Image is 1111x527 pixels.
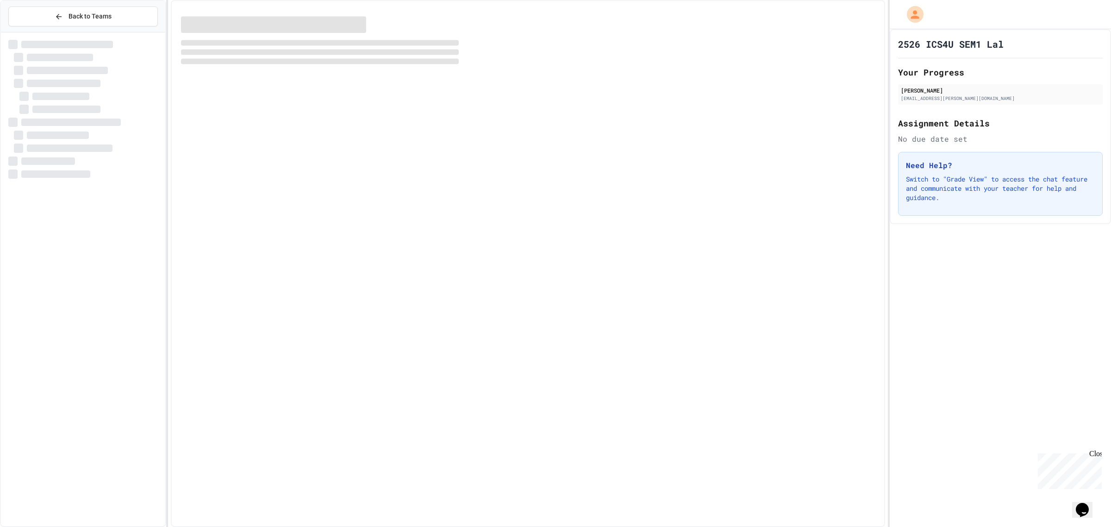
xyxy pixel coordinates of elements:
[897,4,926,25] div: My Account
[898,117,1103,130] h2: Assignment Details
[901,95,1100,102] div: [EMAIL_ADDRESS][PERSON_NAME][DOMAIN_NAME]
[901,86,1100,94] div: [PERSON_NAME]
[4,4,64,59] div: Chat with us now!Close
[898,66,1103,79] h2: Your Progress
[898,38,1004,50] h1: 2526 ICS4U SEM1 Lal
[1072,490,1102,518] iframe: chat widget
[906,175,1095,202] p: Switch to "Grade View" to access the chat feature and communicate with your teacher for help and ...
[906,160,1095,171] h3: Need Help?
[69,12,112,21] span: Back to Teams
[8,6,158,26] button: Back to Teams
[898,133,1103,144] div: No due date set
[1034,450,1102,489] iframe: chat widget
